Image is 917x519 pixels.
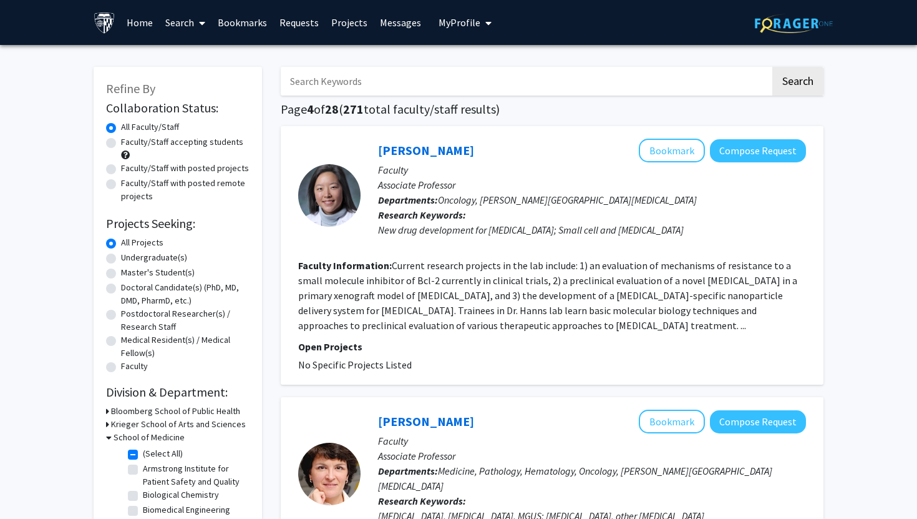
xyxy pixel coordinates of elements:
[439,16,480,29] span: My Profile
[9,463,53,510] iframe: Chat
[106,81,155,96] span: Refine By
[121,121,179,134] label: All Faculty/Staff
[378,465,772,492] span: Medicine, Pathology, Hematology, Oncology, [PERSON_NAME][GEOGRAPHIC_DATA][MEDICAL_DATA]
[121,334,250,360] label: Medical Resident(s) / Medical Fellow(s)
[211,1,273,44] a: Bookmarks
[114,431,185,444] h3: School of Medicine
[94,12,115,34] img: Johns Hopkins University Logo
[378,194,438,206] b: Departments:
[378,142,474,158] a: [PERSON_NAME]
[378,413,474,429] a: [PERSON_NAME]
[755,14,833,33] img: ForagerOne Logo
[298,358,412,371] span: No Specific Projects Listed
[121,307,250,334] label: Postdoctoral Researcher(s) / Research Staff
[378,433,806,448] p: Faculty
[710,410,806,433] button: Compose Request to Carol Ann Huff
[378,177,806,192] p: Associate Professor
[325,101,339,117] span: 28
[121,177,250,203] label: Faculty/Staff with posted remote projects
[111,405,240,418] h3: Bloomberg School of Public Health
[121,360,148,373] label: Faculty
[378,495,466,507] b: Research Keywords:
[307,101,314,117] span: 4
[438,194,697,206] span: Oncology, [PERSON_NAME][GEOGRAPHIC_DATA][MEDICAL_DATA]
[639,410,705,433] button: Add Carol Ann Huff to Bookmarks
[343,101,364,117] span: 271
[121,136,243,149] label: Faculty/Staff accepting students
[298,259,797,332] fg-read-more: Current research projects in the lab include: 1) an evaluation of mechanisms of resistance to a s...
[378,209,466,221] b: Research Keywords:
[143,447,183,460] label: (Select All)
[378,448,806,463] p: Associate Professor
[143,462,246,488] label: Armstrong Institute for Patient Safety and Quality
[378,465,438,477] b: Departments:
[374,1,427,44] a: Messages
[159,1,211,44] a: Search
[143,488,219,502] label: Biological Chemistry
[710,139,806,162] button: Compose Request to Christine Hann
[281,102,823,117] h1: Page of ( total faculty/staff results)
[121,236,163,249] label: All Projects
[325,1,374,44] a: Projects
[298,339,806,354] p: Open Projects
[639,139,705,162] button: Add Christine Hann to Bookmarks
[281,67,770,96] input: Search Keywords
[120,1,159,44] a: Home
[273,1,325,44] a: Requests
[111,418,246,431] h3: Krieger School of Arts and Sciences
[143,503,230,517] label: Biomedical Engineering
[378,222,806,237] div: New drug development for [MEDICAL_DATA]; Small cell and [MEDICAL_DATA]
[106,101,250,116] h2: Collaboration Status:
[298,259,392,272] b: Faculty Information:
[121,162,249,175] label: Faculty/Staff with posted projects
[121,266,195,279] label: Master's Student(s)
[121,251,187,264] label: Undergraduate(s)
[106,216,250,231] h2: Projects Seeking:
[772,67,823,96] button: Search
[106,385,250,400] h2: Division & Department:
[121,281,250,307] label: Doctoral Candidate(s) (PhD, MD, DMD, PharmD, etc.)
[378,162,806,177] p: Faculty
